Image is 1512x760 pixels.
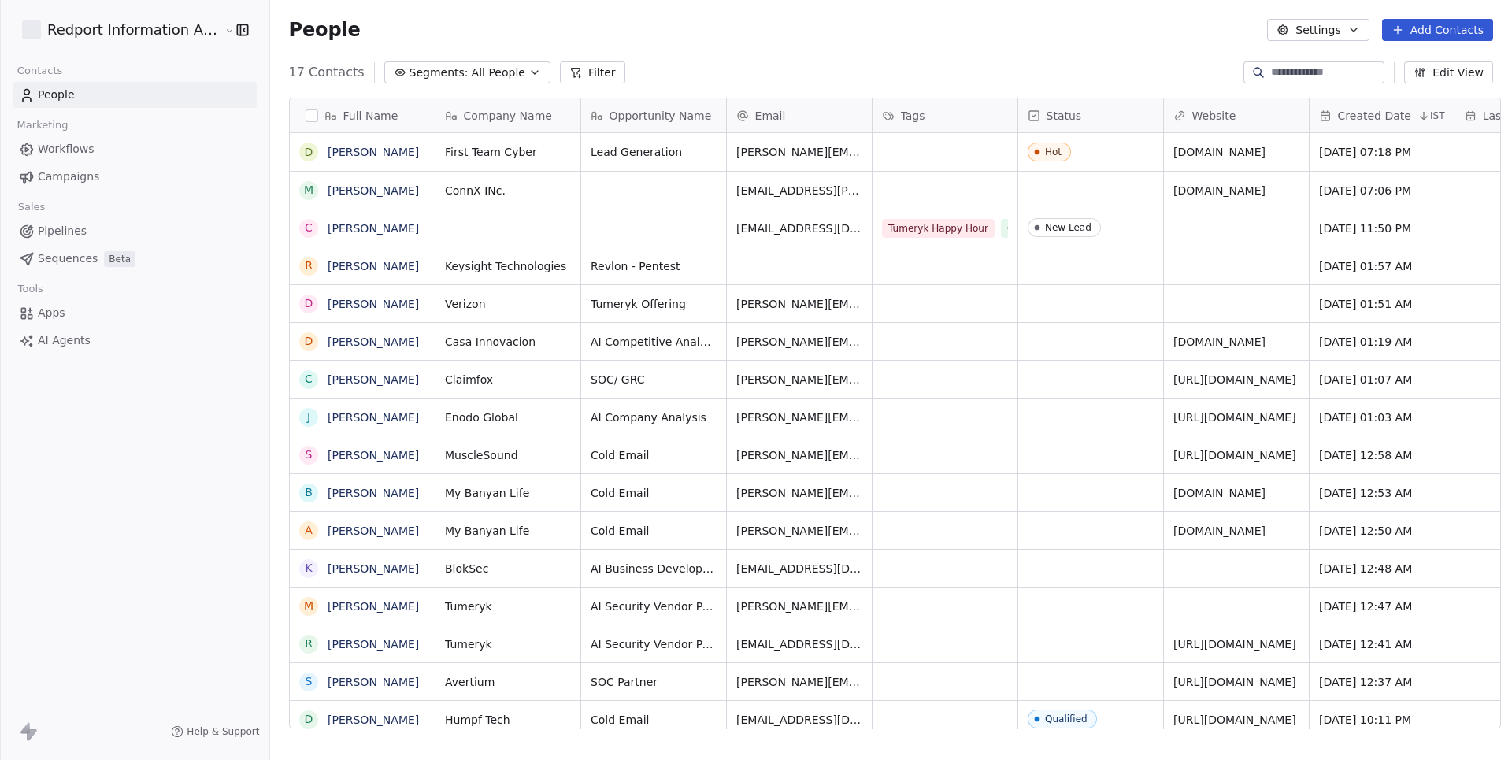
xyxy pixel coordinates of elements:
[445,183,571,198] span: ConnX INc.
[1404,61,1493,83] button: Edit View
[736,712,862,728] span: [EMAIL_ADDRESS][DOMAIN_NAME]
[1319,712,1445,728] span: [DATE] 10:11 PM
[328,184,419,197] a: [PERSON_NAME]
[328,260,419,272] a: [PERSON_NAME]
[328,562,419,575] a: [PERSON_NAME]
[591,447,717,463] span: Cold Email
[445,636,571,652] span: Tumeryk
[445,523,571,539] span: My Banyan Life
[328,525,419,537] a: [PERSON_NAME]
[1173,449,1296,462] a: [URL][DOMAIN_NAME]
[1173,487,1266,499] a: [DOMAIN_NAME]
[873,98,1017,132] div: Tags
[305,484,313,501] div: B
[305,371,313,387] div: C
[591,674,717,690] span: SOC Partner
[445,258,571,274] span: Keysight Technologies
[305,636,313,652] div: R
[1319,372,1445,387] span: [DATE] 01:07 AM
[736,447,862,463] span: [PERSON_NAME][EMAIL_ADDRESS][PERSON_NAME][DOMAIN_NAME]
[736,221,862,236] span: [EMAIL_ADDRESS][DOMAIN_NAME]
[591,485,717,501] span: Cold Email
[591,410,717,425] span: AI Company Analysis
[328,449,419,462] a: [PERSON_NAME]
[736,674,862,690] span: [PERSON_NAME][EMAIL_ADDRESS][PERSON_NAME][DOMAIN_NAME]
[38,223,87,239] span: Pipelines
[1338,108,1411,124] span: Created Date
[755,108,786,124] span: Email
[1047,108,1082,124] span: Status
[171,725,259,738] a: Help & Support
[445,485,571,501] span: My Banyan Life
[328,676,419,688] a: [PERSON_NAME]
[1319,674,1445,690] span: [DATE] 12:37 AM
[1173,411,1296,424] a: [URL][DOMAIN_NAME]
[464,108,552,124] span: Company Name
[1001,219,1064,238] span: Cold Email
[1319,221,1445,236] span: [DATE] 11:50 PM
[1173,336,1266,348] a: [DOMAIN_NAME]
[328,373,419,386] a: [PERSON_NAME]
[13,164,257,190] a: Campaigns
[343,108,398,124] span: Full Name
[328,600,419,613] a: [PERSON_NAME]
[304,333,313,350] div: D
[610,108,712,124] span: Opportunity Name
[328,336,419,348] a: [PERSON_NAME]
[289,63,365,82] span: 17 Contacts
[1319,485,1445,501] span: [DATE] 12:53 AM
[591,372,717,387] span: SOC/ GRC
[38,305,65,321] span: Apps
[445,447,571,463] span: MuscleSound
[581,98,726,132] div: Opportunity Name
[11,277,50,301] span: Tools
[409,65,469,81] span: Segments:
[290,98,435,132] div: Full Name
[445,372,571,387] span: Claimfox
[304,295,313,312] div: D
[472,65,525,81] span: All People
[38,250,98,267] span: Sequences
[1310,98,1455,132] div: Created DateIST
[10,59,69,83] span: Contacts
[1319,447,1445,463] span: [DATE] 12:58 AM
[187,725,259,738] span: Help & Support
[1267,19,1369,41] button: Settings
[591,334,717,350] span: AI Competitive Analysis
[304,182,313,198] div: M
[328,638,419,651] a: [PERSON_NAME]
[304,598,313,614] div: M
[1173,184,1266,197] a: [DOMAIN_NAME]
[47,20,220,40] span: Redport Information Assurance
[305,560,312,576] div: K
[1319,334,1445,350] span: [DATE] 01:19 AM
[13,136,257,162] a: Workflows
[901,108,925,124] span: Tags
[445,410,571,425] span: Enodo Global
[289,18,361,42] span: People
[13,218,257,244] a: Pipelines
[1173,714,1296,726] a: [URL][DOMAIN_NAME]
[1045,222,1091,233] div: New Lead
[736,561,862,576] span: [EMAIL_ADDRESS][DOMAIN_NAME]
[445,334,571,350] span: Casa Innovacion
[591,296,717,312] span: Tumeryk Offering
[1173,373,1296,386] a: [URL][DOMAIN_NAME]
[736,372,862,387] span: [PERSON_NAME][EMAIL_ADDRESS][PERSON_NAME][DOMAIN_NAME]
[305,258,313,274] div: R
[736,183,862,198] span: [EMAIL_ADDRESS][PERSON_NAME][DOMAIN_NAME]
[1319,258,1445,274] span: [DATE] 01:57 AM
[38,169,99,185] span: Campaigns
[1173,676,1296,688] a: [URL][DOMAIN_NAME]
[304,711,313,728] div: D
[591,258,717,274] span: Revlon - Pentest
[13,328,257,354] a: AI Agents
[104,251,135,267] span: Beta
[736,144,862,160] span: [PERSON_NAME][EMAIL_ADDRESS][DOMAIN_NAME]
[591,599,717,614] span: AI Security Vendor Partner
[1164,98,1309,132] div: Website
[1430,109,1445,122] span: IST
[1319,144,1445,160] span: [DATE] 07:18 PM
[38,87,75,103] span: People
[435,98,580,132] div: Company Name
